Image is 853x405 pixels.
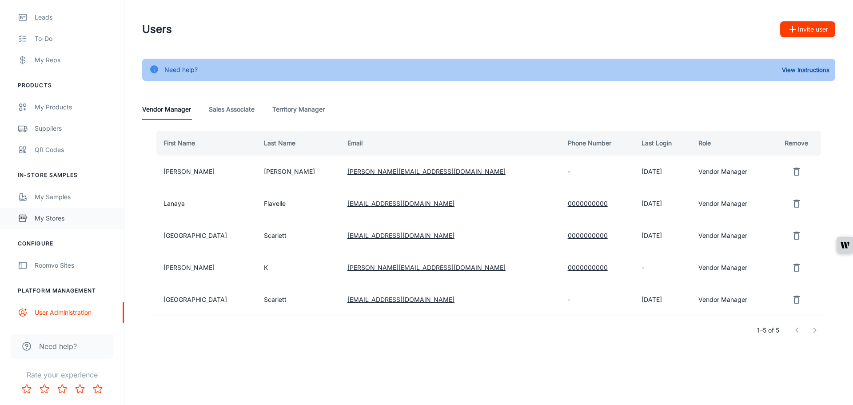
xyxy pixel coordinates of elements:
[347,296,454,303] a: [EMAIL_ADDRESS][DOMAIN_NAME]
[257,156,340,188] td: [PERSON_NAME]
[35,124,115,133] div: Suppliers
[142,21,172,37] h1: Users
[257,284,340,316] td: Scarlett
[691,156,772,188] td: Vendor Manager
[634,156,691,188] td: [DATE]
[35,55,115,65] div: My Reps
[347,232,454,239] a: [EMAIL_ADDRESS][DOMAIN_NAME]
[257,188,340,220] td: Flavelle
[561,156,634,188] td: -
[257,220,340,252] td: Scarlett
[691,284,772,316] td: Vendor Manager
[788,163,805,180] button: remove user
[257,131,340,156] th: Last Name
[634,252,691,284] td: -
[691,252,772,284] td: Vendor Manager
[691,131,772,156] th: Role
[153,131,257,156] th: First Name
[36,380,53,398] button: Rate 2 star
[7,369,117,380] p: Rate your experience
[568,232,608,239] a: 0000000000
[272,99,325,120] a: Territory Manager
[347,264,506,271] a: [PERSON_NAME][EMAIL_ADDRESS][DOMAIN_NAME]
[153,188,257,220] td: Lanaya
[780,63,832,76] button: View Instructions
[35,102,115,112] div: My Products
[35,308,115,317] div: User Administration
[691,220,772,252] td: Vendor Manager
[164,61,198,78] div: Need help?
[35,192,115,202] div: My Samples
[71,380,89,398] button: Rate 4 star
[153,252,257,284] td: [PERSON_NAME]
[35,261,115,270] div: Roomvo Sites
[53,380,71,398] button: Rate 3 star
[39,341,77,352] span: Need help?
[153,156,257,188] td: [PERSON_NAME]
[35,145,115,155] div: QR Codes
[568,264,608,271] a: 0000000000
[634,220,691,252] td: [DATE]
[18,380,36,398] button: Rate 1 star
[142,99,191,120] a: Vendor Manager
[780,21,835,37] button: Invite user
[347,200,454,207] a: [EMAIL_ADDRESS][DOMAIN_NAME]
[788,291,805,309] button: remove user
[35,34,115,44] div: To-do
[89,380,107,398] button: Rate 5 star
[209,99,255,120] a: Sales Associate
[788,195,805,213] button: remove user
[568,200,608,207] a: 0000000000
[257,252,340,284] td: K
[561,284,634,316] td: -
[757,325,779,335] p: 1–5 of 5
[153,220,257,252] td: [GEOGRAPHIC_DATA]
[788,259,805,277] button: remove user
[634,284,691,316] td: [DATE]
[35,213,115,223] div: My Stores
[153,284,257,316] td: [GEOGRAPHIC_DATA]
[691,188,772,220] td: Vendor Manager
[561,131,634,156] th: Phone Number
[347,168,506,175] a: [PERSON_NAME][EMAIL_ADDRESS][DOMAIN_NAME]
[634,188,691,220] td: [DATE]
[35,12,115,22] div: Leads
[634,131,691,156] th: Last Login
[340,131,561,156] th: Email
[788,227,805,245] button: remove user
[772,131,825,156] th: Remove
